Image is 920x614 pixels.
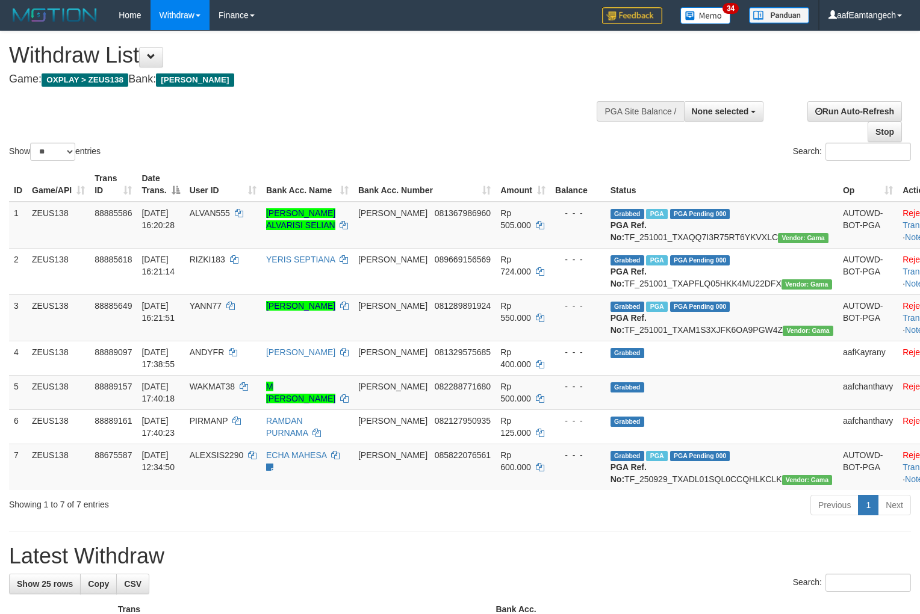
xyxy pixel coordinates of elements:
label: Show entries [9,143,101,161]
span: [PERSON_NAME] [358,208,427,218]
td: 3 [9,294,27,341]
td: TF_251001_TXAM1S3XJFK6OA9PGW4Z [606,294,838,341]
div: - - - [555,380,601,392]
span: Copy [88,579,109,589]
span: Marked by aafanarl [646,255,667,265]
div: - - - [555,449,601,461]
div: PGA Site Balance / [597,101,683,122]
td: 6 [9,409,27,444]
td: aafchanthavy [838,375,898,409]
td: ZEUS138 [27,444,90,490]
td: ZEUS138 [27,248,90,294]
a: Next [878,495,911,515]
span: None selected [692,107,749,116]
span: Vendor URL: https://trx31.1velocity.biz [778,233,828,243]
span: 88885618 [95,255,132,264]
span: ALVAN555 [190,208,230,218]
span: [DATE] 16:20:28 [141,208,175,230]
div: Showing 1 to 7 of 7 entries [9,494,375,510]
span: [PERSON_NAME] [156,73,234,87]
span: PIRMANP [190,416,228,426]
input: Search: [825,143,911,161]
span: Rp 400.000 [500,347,531,369]
span: Vendor URL: https://trx31.1velocity.biz [782,279,832,290]
td: ZEUS138 [27,202,90,249]
span: Marked by aafpengsreynich [646,451,667,461]
span: 88889161 [95,416,132,426]
td: TF_250929_TXADL01SQL0CCQHLKCLK [606,444,838,490]
div: - - - [555,346,601,358]
span: Copy 082127950935 to clipboard [435,416,491,426]
span: [DATE] 16:21:14 [141,255,175,276]
img: Feedback.jpg [602,7,662,24]
span: [PERSON_NAME] [358,347,427,357]
span: WAKMAT38 [190,382,235,391]
span: Rp 125.000 [500,416,531,438]
span: 88889157 [95,382,132,391]
td: 7 [9,444,27,490]
a: RAMDAN PURNAMA [266,416,308,438]
td: ZEUS138 [27,409,90,444]
span: Grabbed [611,382,644,392]
a: YERIS SEPTIANA [266,255,335,264]
span: Copy 081367986960 to clipboard [435,208,491,218]
a: M [PERSON_NAME] [266,382,335,403]
a: CSV [116,574,149,594]
td: aafKayrany [838,341,898,375]
td: ZEUS138 [27,341,90,375]
a: ECHA MAHESA [266,450,326,460]
a: Run Auto-Refresh [807,101,902,122]
td: AUTOWD-BOT-PGA [838,248,898,294]
td: 2 [9,248,27,294]
span: ANDYFR [190,347,225,357]
span: YANN77 [190,301,222,311]
td: ZEUS138 [27,375,90,409]
span: Vendor URL: https://trx31.1velocity.biz [783,326,833,336]
th: Op: activate to sort column ascending [838,167,898,202]
span: PGA Pending [670,209,730,219]
span: Grabbed [611,451,644,461]
th: User ID: activate to sort column ascending [185,167,261,202]
label: Search: [793,574,911,592]
a: [PERSON_NAME] ALVARISI SELIAN [266,208,335,230]
td: TF_251001_TXAPFLQ05HKK4MU22DFX [606,248,838,294]
span: [DATE] 16:21:51 [141,301,175,323]
th: ID [9,167,27,202]
span: 88885586 [95,208,132,218]
span: PGA Pending [670,451,730,461]
span: [PERSON_NAME] [358,255,427,264]
th: Balance [550,167,606,202]
span: Marked by aafanarl [646,209,667,219]
span: Marked by aafanarl [646,302,667,312]
span: Show 25 rows [17,579,73,589]
span: Grabbed [611,209,644,219]
span: [PERSON_NAME] [358,301,427,311]
div: - - - [555,253,601,265]
td: AUTOWD-BOT-PGA [838,202,898,249]
a: Stop [868,122,902,142]
th: Amount: activate to sort column ascending [496,167,550,202]
span: [PERSON_NAME] [358,382,427,391]
a: 1 [858,495,878,515]
span: 88889097 [95,347,132,357]
h1: Withdraw List [9,43,601,67]
span: Rp 500.000 [500,382,531,403]
b: PGA Ref. No: [611,267,647,288]
img: panduan.png [749,7,809,23]
th: Status [606,167,838,202]
td: TF_251001_TXAQQ7I3R75RT6YKVXLC [606,202,838,249]
td: ZEUS138 [27,294,90,341]
a: Show 25 rows [9,574,81,594]
span: Vendor URL: https://trx31.1velocity.biz [782,475,833,485]
div: - - - [555,415,601,427]
span: Rp 550.000 [500,301,531,323]
span: Grabbed [611,302,644,312]
th: Trans ID: activate to sort column ascending [90,167,137,202]
a: Previous [810,495,859,515]
div: - - - [555,300,601,312]
a: Copy [80,574,117,594]
a: [PERSON_NAME] [266,347,335,357]
span: PGA Pending [670,302,730,312]
span: PGA Pending [670,255,730,265]
th: Bank Acc. Name: activate to sort column ascending [261,167,353,202]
